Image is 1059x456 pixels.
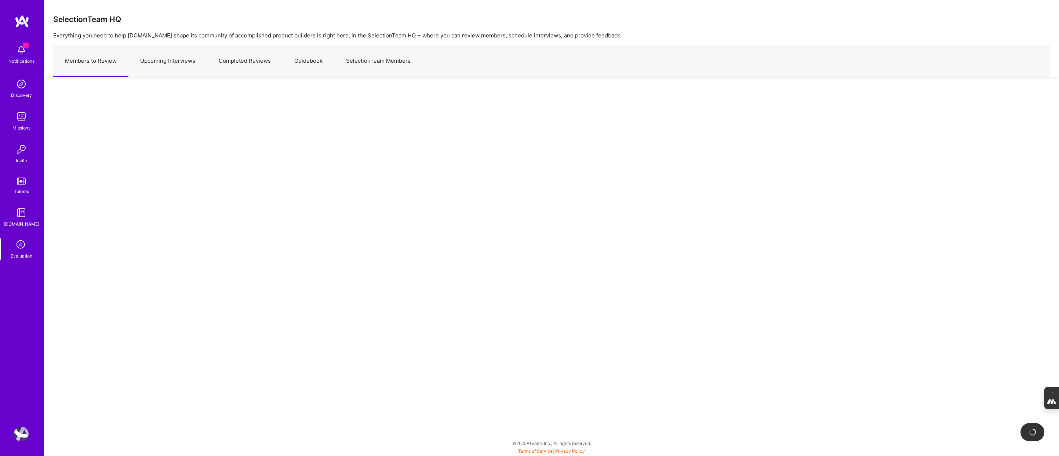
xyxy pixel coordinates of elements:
a: Guidebook [283,45,334,77]
div: © 2025 ATeams Inc., All rights reserved. [44,434,1059,452]
p: Everything you need to help [DOMAIN_NAME] shape its community of accomplished product builders is... [53,32,1050,39]
div: Discovery [11,91,32,99]
a: Members to Review [53,45,128,77]
span: 1 [23,43,29,48]
div: Tokens [14,187,29,195]
a: SelectionTeam Members [334,45,422,77]
a: Upcoming Interviews [128,45,207,77]
img: loading [1027,427,1038,437]
div: Notifications [8,57,34,65]
h3: SelectionTeam HQ [53,15,121,24]
a: Completed Reviews [207,45,283,77]
img: guide book [14,205,29,220]
img: User Avatar [14,427,29,441]
img: logo [15,15,29,28]
i: icon SelectionTeam [14,238,28,252]
img: bell [14,43,29,57]
a: Privacy Policy [555,448,585,454]
div: Missions [12,124,30,132]
div: Evaluation [11,252,32,260]
div: [DOMAIN_NAME] [4,220,39,228]
img: discovery [14,77,29,91]
div: Invite [16,157,27,164]
a: User Avatar [12,427,30,441]
img: tokens [17,178,26,185]
a: Terms of Service [518,448,553,454]
img: teamwork [14,109,29,124]
img: Invite [14,142,29,157]
span: | [518,448,585,454]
